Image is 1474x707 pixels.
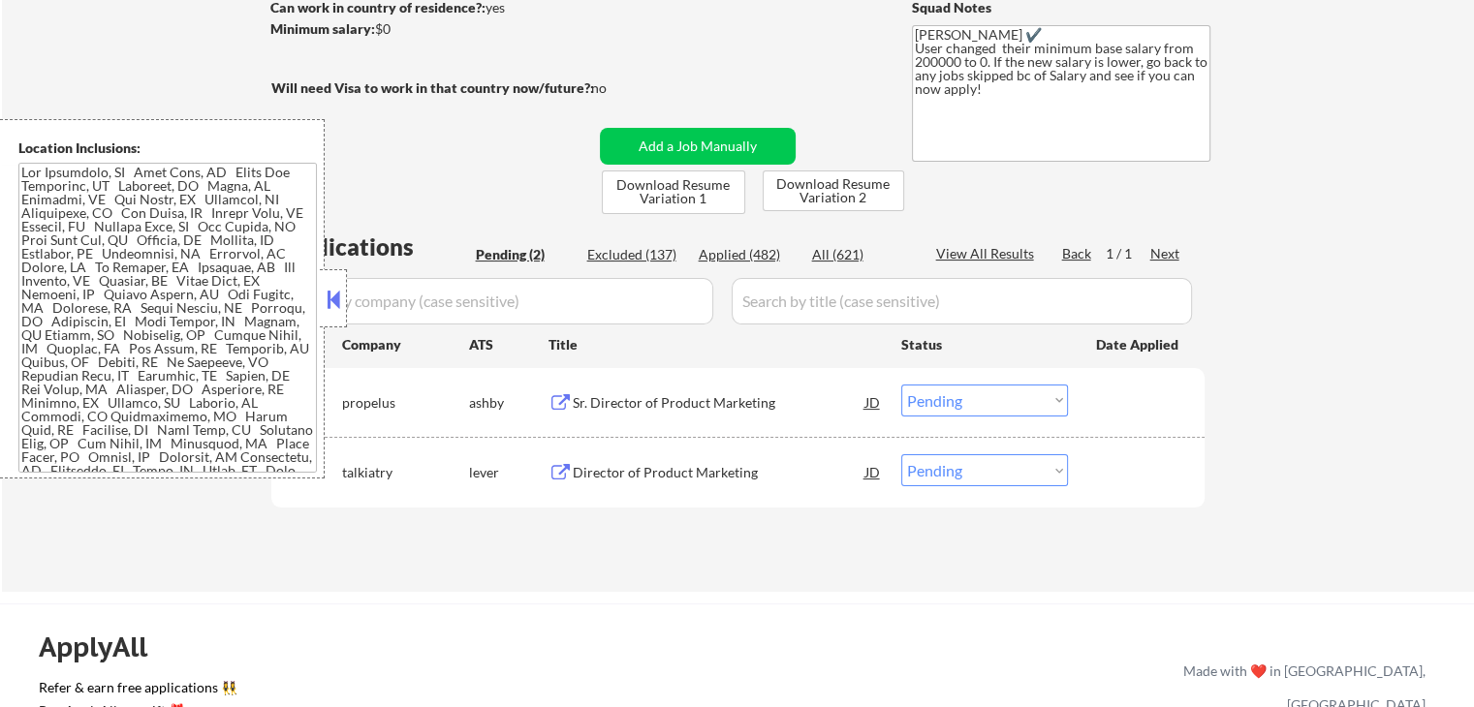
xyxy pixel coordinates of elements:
[573,463,865,482] div: Director of Product Marketing
[271,79,594,96] strong: Will need Visa to work in that country now/future?:
[342,393,469,413] div: propelus
[1096,335,1181,354] div: Date Applied
[901,326,1068,361] div: Status
[476,245,573,264] div: Pending (2)
[812,245,909,264] div: All (621)
[39,681,778,701] a: Refer & earn free applications 👯‍♀️
[270,20,375,37] strong: Minimum salary:
[591,78,646,98] div: no
[277,278,713,324] input: Search by company (case sensitive)
[18,138,317,158] div: Location Inclusions:
[469,463,549,482] div: lever
[936,244,1040,263] div: View All Results
[469,335,549,354] div: ATS
[1106,244,1150,263] div: 1 / 1
[602,170,745,214] button: Download Resume Variation 1
[1062,244,1093,263] div: Back
[549,335,883,354] div: Title
[270,19,593,39] div: $0
[277,235,469,259] div: Applications
[699,245,796,264] div: Applied (482)
[573,393,865,413] div: Sr. Director of Product Marketing
[587,245,684,264] div: Excluded (137)
[342,463,469,482] div: talkiatry
[39,630,170,663] div: ApplyAll
[863,384,883,419] div: JD
[763,170,904,211] button: Download Resume Variation 2
[600,128,796,165] button: Add a Job Manually
[342,335,469,354] div: Company
[1150,244,1181,263] div: Next
[469,393,549,413] div: ashby
[863,454,883,489] div: JD
[732,278,1192,324] input: Search by title (case sensitive)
